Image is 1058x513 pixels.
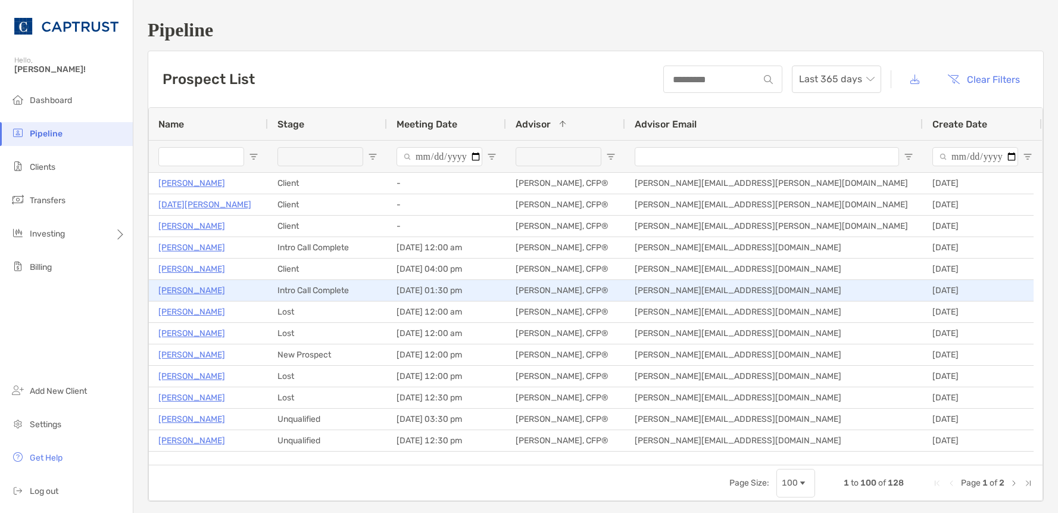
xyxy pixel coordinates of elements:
[268,323,387,344] div: Lost
[30,95,72,105] span: Dashboard
[148,19,1044,41] h1: Pipeline
[158,176,225,191] p: [PERSON_NAME]
[506,452,625,472] div: [PERSON_NAME], CFP®
[158,219,225,234] a: [PERSON_NAME]
[158,304,225,319] a: [PERSON_NAME]
[30,262,52,272] span: Billing
[506,259,625,279] div: [PERSON_NAME], CFP®
[625,301,923,322] div: [PERSON_NAME][EMAIL_ADDRESS][DOMAIN_NAME]
[947,478,956,488] div: Previous Page
[932,478,942,488] div: First Page
[158,240,225,255] p: [PERSON_NAME]
[625,344,923,365] div: [PERSON_NAME][EMAIL_ADDRESS][DOMAIN_NAME]
[268,430,387,451] div: Unqualified
[387,194,506,215] div: -
[923,280,1042,301] div: [DATE]
[158,262,225,276] p: [PERSON_NAME]
[387,173,506,194] div: -
[158,433,225,448] a: [PERSON_NAME]
[368,152,377,161] button: Open Filter Menu
[158,283,225,298] a: [PERSON_NAME]
[923,216,1042,237] div: [DATE]
[961,478,981,488] span: Page
[625,366,923,387] div: [PERSON_NAME][EMAIL_ADDRESS][DOMAIN_NAME]
[277,119,304,130] span: Stage
[506,194,625,215] div: [PERSON_NAME], CFP®
[606,152,616,161] button: Open Filter Menu
[11,259,25,273] img: billing icon
[387,237,506,258] div: [DATE] 12:00 am
[158,390,225,405] p: [PERSON_NAME]
[14,5,118,48] img: CAPTRUST Logo
[506,301,625,322] div: [PERSON_NAME], CFP®
[268,344,387,365] div: New Prospect
[11,450,25,464] img: get-help icon
[158,147,244,166] input: Name Filter Input
[625,280,923,301] div: [PERSON_NAME][EMAIL_ADDRESS][DOMAIN_NAME]
[268,387,387,408] div: Lost
[158,326,225,341] a: [PERSON_NAME]
[249,152,258,161] button: Open Filter Menu
[30,129,63,139] span: Pipeline
[158,455,225,470] a: [PERSON_NAME]
[729,478,769,488] div: Page Size:
[990,478,997,488] span: of
[999,478,1004,488] span: 2
[158,369,225,384] a: [PERSON_NAME]
[635,119,697,130] span: Advisor Email
[506,409,625,430] div: [PERSON_NAME], CFP®
[387,409,506,430] div: [DATE] 03:30 pm
[11,192,25,207] img: transfers icon
[782,478,798,488] div: 100
[387,301,506,322] div: [DATE] 12:00 am
[387,216,506,237] div: -
[923,259,1042,279] div: [DATE]
[904,152,913,161] button: Open Filter Menu
[158,347,225,362] a: [PERSON_NAME]
[635,147,899,166] input: Advisor Email Filter Input
[776,469,815,498] div: Page Size
[387,344,506,365] div: [DATE] 12:00 pm
[799,66,874,92] span: Last 365 days
[506,173,625,194] div: [PERSON_NAME], CFP®
[268,452,387,472] div: Unqualified
[14,64,126,74] span: [PERSON_NAME]!
[764,75,773,84] img: input icon
[30,453,63,463] span: Get Help
[158,119,184,130] span: Name
[625,173,923,194] div: [PERSON_NAME][EMAIL_ADDRESS][PERSON_NAME][DOMAIN_NAME]
[506,430,625,451] div: [PERSON_NAME], CFP®
[506,237,625,258] div: [PERSON_NAME], CFP®
[268,237,387,258] div: Intro Call Complete
[268,259,387,279] div: Client
[11,383,25,397] img: add_new_client icon
[506,216,625,237] div: [PERSON_NAME], CFP®
[11,416,25,431] img: settings icon
[158,412,225,427] a: [PERSON_NAME]
[397,147,482,166] input: Meeting Date Filter Input
[11,126,25,140] img: pipeline icon
[397,119,457,130] span: Meeting Date
[923,323,1042,344] div: [DATE]
[923,173,1042,194] div: [DATE]
[387,323,506,344] div: [DATE] 12:00 am
[30,162,55,172] span: Clients
[506,387,625,408] div: [PERSON_NAME], CFP®
[268,280,387,301] div: Intro Call Complete
[625,237,923,258] div: [PERSON_NAME][EMAIL_ADDRESS][DOMAIN_NAME]
[625,430,923,451] div: [PERSON_NAME][EMAIL_ADDRESS][DOMAIN_NAME]
[11,92,25,107] img: dashboard icon
[625,194,923,215] div: [PERSON_NAME][EMAIL_ADDRESS][PERSON_NAME][DOMAIN_NAME]
[163,71,255,88] h3: Prospect List
[30,229,65,239] span: Investing
[923,301,1042,322] div: [DATE]
[1023,478,1033,488] div: Last Page
[387,430,506,451] div: [DATE] 12:30 pm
